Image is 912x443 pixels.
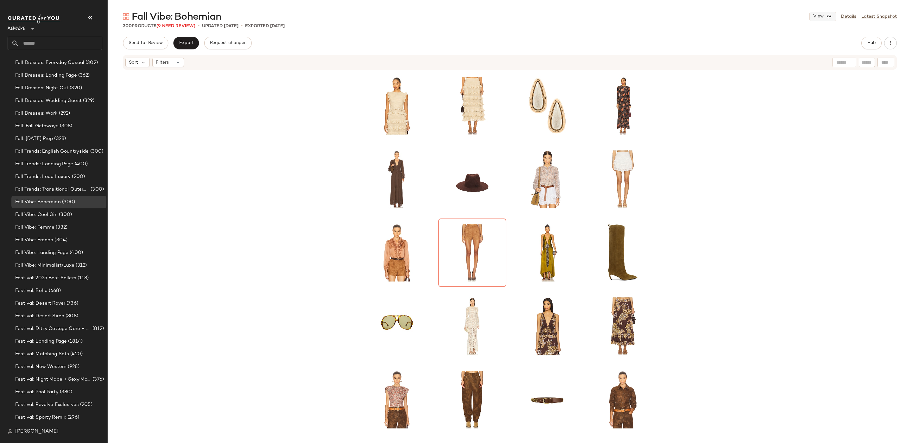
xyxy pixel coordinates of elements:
span: (300) [89,186,104,193]
img: IMAR-WA240_V1.jpg [516,368,579,432]
span: Fall: Fall Getaways [15,123,59,130]
span: View [813,14,824,19]
img: SRER-WD51_V1.jpg [516,221,579,285]
img: svg%3e [8,429,13,434]
span: Festival: Night Mode + Sexy Moto + Night Out [15,376,91,383]
span: Festival: Desert Raver [15,300,65,307]
span: (362) [77,72,90,79]
img: BENE-WS158_V1.jpg [516,294,579,358]
img: ISAR-WS183_V1.jpg [365,368,429,432]
img: ASTR-WF45_V1.jpg [440,221,504,285]
span: [PERSON_NAME] [15,428,59,435]
a: Details [841,13,856,20]
img: ULLA-WS481_V1.jpg [365,221,429,285]
span: • [198,22,199,30]
span: (400) [73,161,88,168]
span: (736) [65,300,78,307]
img: ISAR-WD89_V1.jpg [365,147,429,211]
span: (376) [91,376,104,383]
span: Fall Vibe: French [15,237,53,244]
span: Sort [129,59,138,66]
button: Export [173,37,199,49]
img: 8OTH-WL2037_V1.jpg [516,74,579,138]
span: (200) [71,173,85,180]
span: (300) [58,211,72,218]
span: Festival: New Western [15,363,66,370]
span: Festival: Revolve Exclusives [15,401,79,408]
img: svg%3e [123,13,129,20]
span: Fall Vibe: Landing Page [15,249,68,256]
img: RUSR-WA170_V1.jpg [440,147,504,211]
button: View [809,12,836,21]
img: ATTF-WZ170_V1.jpg [591,221,655,285]
span: Fall Vibe: Cool Girl [15,211,58,218]
span: Fall Trends: Transitional Outerwear [15,186,89,193]
img: ISAR-WO146_V1.jpg [591,368,655,432]
span: Festival: Sporty Remix [15,414,66,421]
span: (300) [89,148,104,155]
span: Fall Trends: English Countryside [15,148,89,155]
span: (332) [54,224,67,231]
span: 300 [123,24,132,28]
button: Send for Review [123,37,168,49]
img: BENE-WQ68_V1.jpg [591,294,655,358]
span: (302) [84,59,98,66]
span: Fall Dresses: Landing Page [15,72,77,79]
p: Exported [DATE] [245,23,285,29]
span: Fall Trends: Loud Luxury [15,173,71,180]
img: ZIMM-WS250_V1.jpg [365,74,429,138]
span: (320) [68,85,82,92]
span: Fall Vibe: Bohemian [15,199,61,206]
img: ISAR-WS180_V1.jpg [516,147,579,211]
span: (300) [61,199,75,206]
span: Festival: Landing Page [15,338,67,345]
span: (308) [59,123,73,130]
span: Festival: Pool Party [15,389,59,396]
span: Request changes [210,41,246,46]
img: ZIMM-WQ72_V1.jpg [440,74,504,138]
img: ISAR-WP19_V1.jpg [440,368,504,432]
button: Hub [861,37,882,49]
span: Fall Vibe: Minimalist/Luxe [15,262,74,269]
span: Fall Vibe: Femme [15,224,54,231]
span: (808) [64,313,78,320]
span: Fall: [DATE] Prep [15,135,53,142]
a: Latest Snapshot [861,13,897,20]
span: (420) [69,351,83,358]
span: Festival: Desert Siren [15,313,64,320]
span: (328) [53,135,66,142]
span: • [241,22,243,30]
span: Fall Dresses: Work [15,110,58,117]
div: Products [123,23,195,29]
img: ULLA-WD553_V1.jpg [591,74,655,138]
span: (205) [79,401,92,408]
img: cfy_white_logo.C9jOOHJF.svg [8,15,61,23]
span: (118) [76,275,89,282]
span: Filters [156,59,169,66]
span: Fall Dresses: Night Out [15,85,68,92]
span: Hub [867,41,876,46]
span: Festival: 2025 Best Sellers [15,275,76,282]
button: Request changes [204,37,252,49]
span: (329) [82,97,95,104]
span: (304) [53,237,67,244]
span: Fall Vibe: Bohemian [132,11,221,23]
span: Fall Dresses: Everyday Casual [15,59,84,66]
span: (296) [66,414,79,421]
span: (668) [47,287,61,294]
span: (292) [58,110,70,117]
span: (928) [66,363,79,370]
span: Festival: Boho [15,287,47,294]
img: LESH-WQ343_V1.jpg [591,147,655,211]
img: BROR-WD592_V1.jpg [440,294,504,358]
span: Export [179,41,193,46]
span: (380) [59,389,73,396]
span: (812) [91,325,104,332]
span: (312) [74,262,87,269]
span: (1814) [67,338,83,345]
span: (9 Need Review) [156,24,195,28]
p: updated [DATE] [202,23,238,29]
span: Fall Dresses: Wedding Guest [15,97,82,104]
span: Send for Review [128,41,163,46]
span: Fall Trends: Landing Page [15,161,73,168]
